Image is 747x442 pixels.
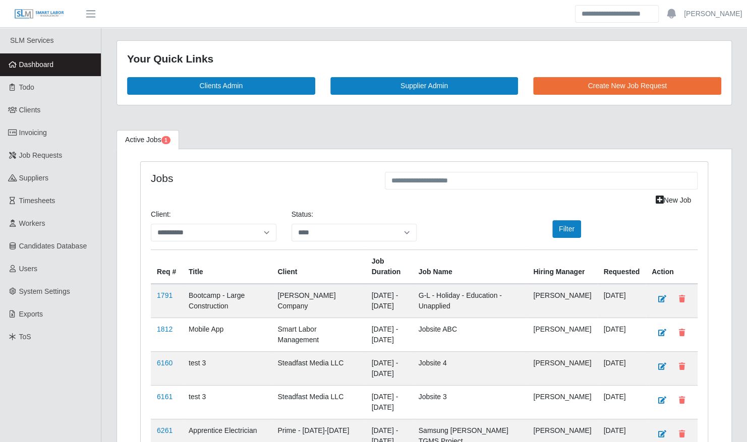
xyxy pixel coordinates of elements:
span: Candidates Database [19,242,87,250]
span: System Settings [19,287,70,295]
span: Job Requests [19,151,63,159]
span: Todo [19,83,34,91]
td: [DATE] - [DATE] [366,385,413,419]
span: SLM Services [10,36,53,44]
span: Exports [19,310,43,318]
span: Workers [19,219,45,227]
td: Jobsite ABC [413,318,528,351]
td: [PERSON_NAME] [527,284,597,318]
td: Smart Labor Management [271,318,365,351]
td: [PERSON_NAME] [527,318,597,351]
th: Job Name [413,249,528,284]
img: SLM Logo [14,9,65,20]
td: [DATE] [597,284,646,318]
span: ToS [19,333,31,341]
a: 6160 [157,359,173,367]
a: 1791 [157,291,173,299]
input: Search [575,5,659,23]
td: Jobsite 3 [413,385,528,419]
h4: Jobs [151,172,370,184]
td: [DATE] [597,385,646,419]
td: Steadfast Media LLC [271,351,365,385]
th: Hiring Manager [527,249,597,284]
a: 6161 [157,393,173,401]
td: [DATE] - [DATE] [366,284,413,318]
td: [DATE] [597,318,646,351]
span: Dashboard [19,60,54,69]
span: Suppliers [19,174,48,182]
label: Status: [292,209,314,220]
td: [PERSON_NAME] [527,351,597,385]
td: Mobile App [183,318,271,351]
td: Jobsite 4 [413,351,528,385]
td: [PERSON_NAME] [527,385,597,419]
label: Client: [151,209,171,220]
td: Steadfast Media LLC [271,385,365,419]
td: test 3 [183,385,271,419]
th: Requested [597,249,646,284]
span: Pending Jobs [161,136,170,144]
td: [DATE] - [DATE] [366,351,413,385]
td: G-L - Holiday - Education - Unapplied [413,284,528,318]
th: Client [271,249,365,284]
th: Title [183,249,271,284]
td: Bootcamp - Large Construction [183,284,271,318]
a: Create New Job Request [533,77,721,95]
span: Invoicing [19,129,47,137]
td: [PERSON_NAME] Company [271,284,365,318]
a: Active Jobs [117,130,179,150]
td: [DATE] - [DATE] [366,318,413,351]
a: 1812 [157,325,173,333]
a: New Job [649,192,698,209]
th: Action [646,249,698,284]
td: test 3 [183,351,271,385]
div: Your Quick Links [127,51,721,67]
span: Timesheets [19,197,55,205]
td: [DATE] [597,351,646,385]
a: Clients Admin [127,77,315,95]
th: Req # [151,249,183,284]
th: Job Duration [366,249,413,284]
a: [PERSON_NAME] [684,9,742,19]
span: Clients [19,106,41,114]
a: 6261 [157,426,173,434]
span: Users [19,265,38,273]
button: Filter [552,220,581,238]
a: Supplier Admin [330,77,519,95]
